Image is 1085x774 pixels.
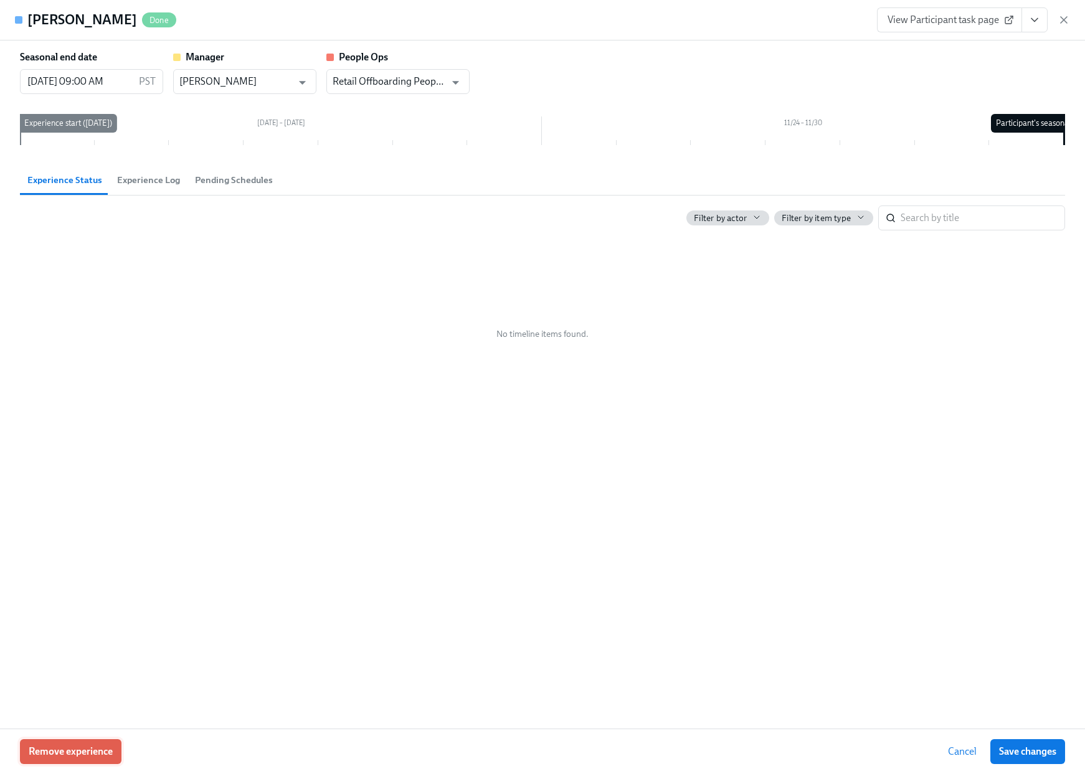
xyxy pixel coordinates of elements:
span: Done [142,16,176,25]
span: Pending Schedules [195,173,273,187]
button: Open [446,73,465,92]
strong: People Ops [339,51,388,63]
span: Experience Log [117,173,180,187]
button: Cancel [939,739,985,764]
button: Remove experience [20,739,121,764]
a: View Participant task page [877,7,1022,32]
button: Save changes [990,739,1065,764]
span: View Participant task page [888,14,1012,26]
button: View task page [1021,7,1048,32]
span: Filter by item type [782,212,851,224]
span: Filter by actor [694,212,747,224]
input: Search by title [901,205,1065,230]
div: Experience start ([DATE]) [19,114,117,133]
button: Filter by item type [774,210,873,225]
label: Seasonal end date [20,50,97,64]
span: Experience Status [27,173,102,187]
div: 11/24 – 11/30 [542,116,1064,133]
h4: [PERSON_NAME] [27,11,137,29]
span: Cancel [948,745,977,758]
div: [DATE] – [DATE] [20,116,542,133]
span: No timeline items found. [496,328,589,340]
button: Filter by actor [686,210,769,225]
span: Save changes [999,745,1056,758]
strong: Manager [186,51,224,63]
span: Remove experience [29,745,113,758]
p: PST [139,75,156,88]
button: Open [293,73,312,92]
